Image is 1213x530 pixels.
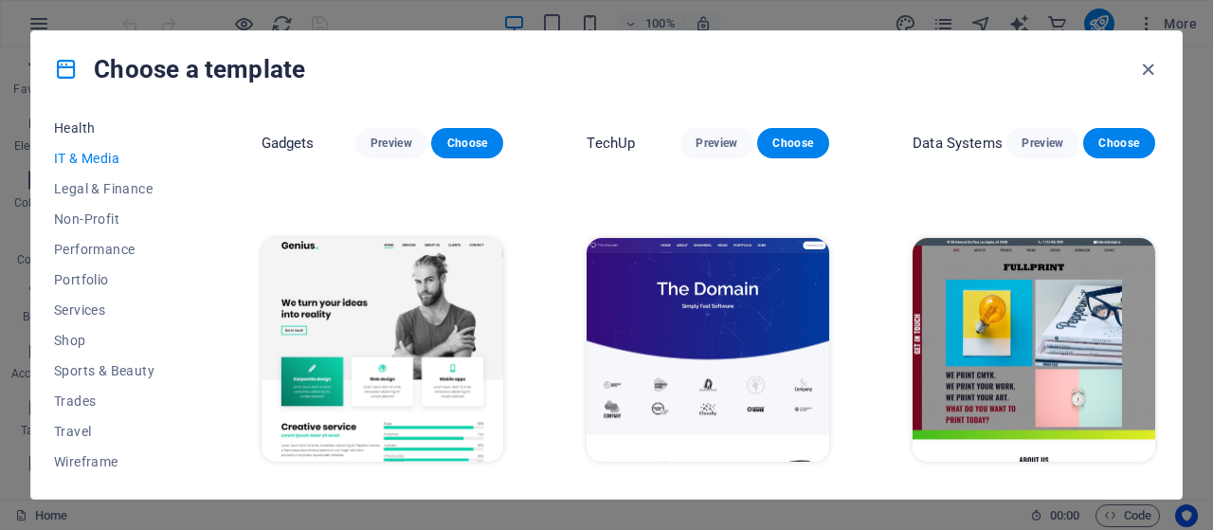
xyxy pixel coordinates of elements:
p: Data Systems [913,134,1003,153]
span: Trades [54,393,178,409]
img: The Domain [587,238,829,462]
span: Sports & Beauty [54,363,178,378]
button: Travel [54,416,178,447]
span: Preview [371,136,412,151]
span: Services [54,302,178,318]
span: Choose [446,136,488,151]
span: Preview [1022,136,1063,151]
span: Wireframe [54,454,178,469]
span: Shop [54,333,178,348]
span: Health [54,120,178,136]
button: Health [54,113,178,143]
button: Choose [1083,128,1155,158]
button: Shop [54,325,178,356]
button: Services [54,295,178,325]
span: IT & Media [54,151,178,166]
button: Preview [680,128,752,158]
button: Choose [431,128,503,158]
span: Performance [54,242,178,257]
h4: Choose a template [54,54,305,84]
span: Travel [54,424,178,439]
span: Legal & Finance [54,181,178,196]
button: Legal & Finance [54,174,178,204]
button: Preview [355,128,427,158]
p: TechUp [587,134,635,153]
span: Preview [696,136,737,151]
span: Choose [772,136,814,151]
button: Wireframe [54,447,178,477]
button: Trades [54,386,178,416]
button: IT & Media [54,143,178,174]
button: Portfolio [54,265,178,295]
span: Non-Profit [54,211,178,227]
button: Non-Profit [54,204,178,234]
img: Fullprint [913,238,1155,462]
p: Gadgets [262,134,315,153]
button: Choose [757,128,829,158]
button: Preview [1006,128,1078,158]
span: Portfolio [54,272,178,287]
img: Genius [262,238,504,462]
span: Choose [1098,136,1140,151]
button: Sports & Beauty [54,356,178,386]
button: Performance [54,234,178,265]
